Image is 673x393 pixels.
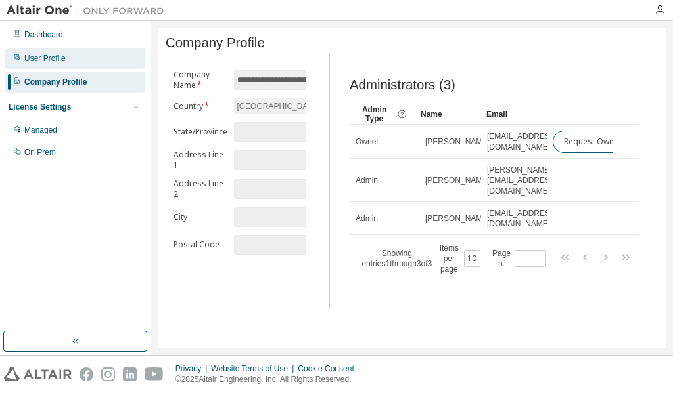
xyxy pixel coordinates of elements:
label: City [174,212,226,222]
img: instagram.svg [101,367,115,381]
div: User Profile [24,53,66,64]
p: © 2025 Altair Engineering, Inc. All Rights Reserved. [175,374,362,385]
div: On Prem [24,147,56,157]
img: Altair One [7,4,171,17]
img: youtube.svg [145,367,164,381]
button: 10 [467,253,477,264]
div: License Settings [9,102,71,112]
div: [GEOGRAPHIC_DATA] [235,99,321,114]
span: [PERSON_NAME] [425,136,490,147]
div: Managed [24,125,57,135]
img: altair_logo.svg [4,367,72,381]
label: Company Name [174,70,226,91]
span: Administrators (3) [350,77,455,93]
span: [PERSON_NAME][EMAIL_ADDRESS][DOMAIN_NAME] [487,165,557,196]
span: Admin [356,175,378,186]
span: Company Profile [166,35,265,51]
span: Items per page [438,243,480,274]
img: linkedin.svg [123,367,137,381]
div: [GEOGRAPHIC_DATA] [234,98,323,114]
div: Company Profile [24,77,87,87]
label: Country [174,101,226,112]
label: State/Province [174,127,226,137]
span: [EMAIL_ADDRESS][DOMAIN_NAME] [487,208,557,229]
span: Admin Type [355,105,394,123]
span: Showing entries 1 through 3 of 3 [361,249,432,268]
span: [PERSON_NAME] [425,175,490,186]
button: Request Owner Change [553,131,664,153]
div: Name [421,104,476,125]
div: Email [486,104,542,125]
span: Owner [356,136,379,147]
span: [EMAIL_ADDRESS][DOMAIN_NAME] [487,131,557,152]
span: Admin [356,213,378,224]
label: Address Line 2 [174,178,226,199]
span: [PERSON_NAME] [425,213,490,224]
div: Dashboard [24,30,63,40]
div: Website Terms of Use [211,363,298,374]
label: Address Line 1 [174,150,226,171]
div: Privacy [175,363,211,374]
img: facebook.svg [80,367,93,381]
div: Cookie Consent [298,363,361,374]
span: Page n. [492,248,546,269]
label: Postal Code [174,239,226,250]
